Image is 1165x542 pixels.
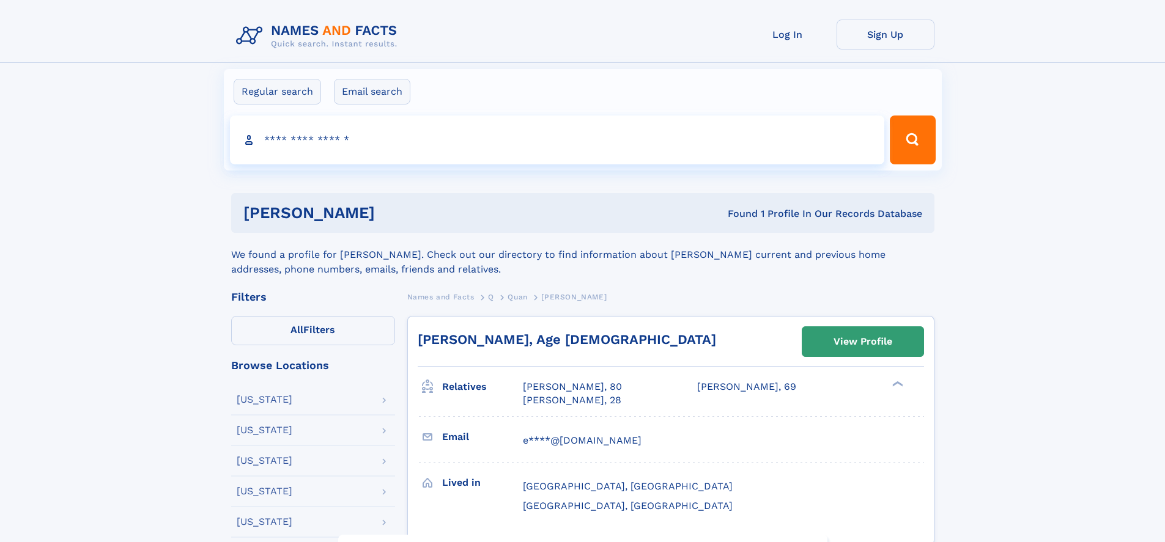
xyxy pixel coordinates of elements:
[834,328,892,356] div: View Profile
[231,233,934,277] div: We found a profile for [PERSON_NAME]. Check out our directory to find information about [PERSON_N...
[890,115,935,164] button: Search Button
[334,79,410,104] label: Email search
[739,20,837,49] a: Log In
[234,79,321,104] label: Regular search
[418,332,716,347] a: [PERSON_NAME], Age [DEMOGRAPHIC_DATA]
[231,360,395,371] div: Browse Locations
[407,289,475,304] a: Names and Facts
[508,293,527,301] span: Quan
[802,327,923,356] a: View Profile
[237,425,292,435] div: [US_STATE]
[231,316,395,345] label: Filters
[523,500,733,511] span: [GEOGRAPHIC_DATA], [GEOGRAPHIC_DATA]
[488,293,494,301] span: Q
[551,207,922,221] div: Found 1 Profile In Our Records Database
[237,395,292,405] div: [US_STATE]
[488,289,494,304] a: Q
[231,20,407,53] img: Logo Names and Facts
[442,427,523,447] h3: Email
[523,480,733,492] span: [GEOGRAPHIC_DATA], [GEOGRAPHIC_DATA]
[889,380,904,388] div: ❯
[523,380,622,394] a: [PERSON_NAME], 80
[523,394,621,407] a: [PERSON_NAME], 28
[697,380,796,394] a: [PERSON_NAME], 69
[290,324,303,335] span: All
[237,486,292,496] div: [US_STATE]
[237,456,292,466] div: [US_STATE]
[243,205,552,221] h1: [PERSON_NAME]
[442,472,523,493] h3: Lived in
[231,291,395,302] div: Filters
[230,115,885,164] input: search input
[442,376,523,397] h3: Relatives
[541,293,607,301] span: [PERSON_NAME]
[237,517,292,527] div: [US_STATE]
[508,289,527,304] a: Quan
[837,20,934,49] a: Sign Up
